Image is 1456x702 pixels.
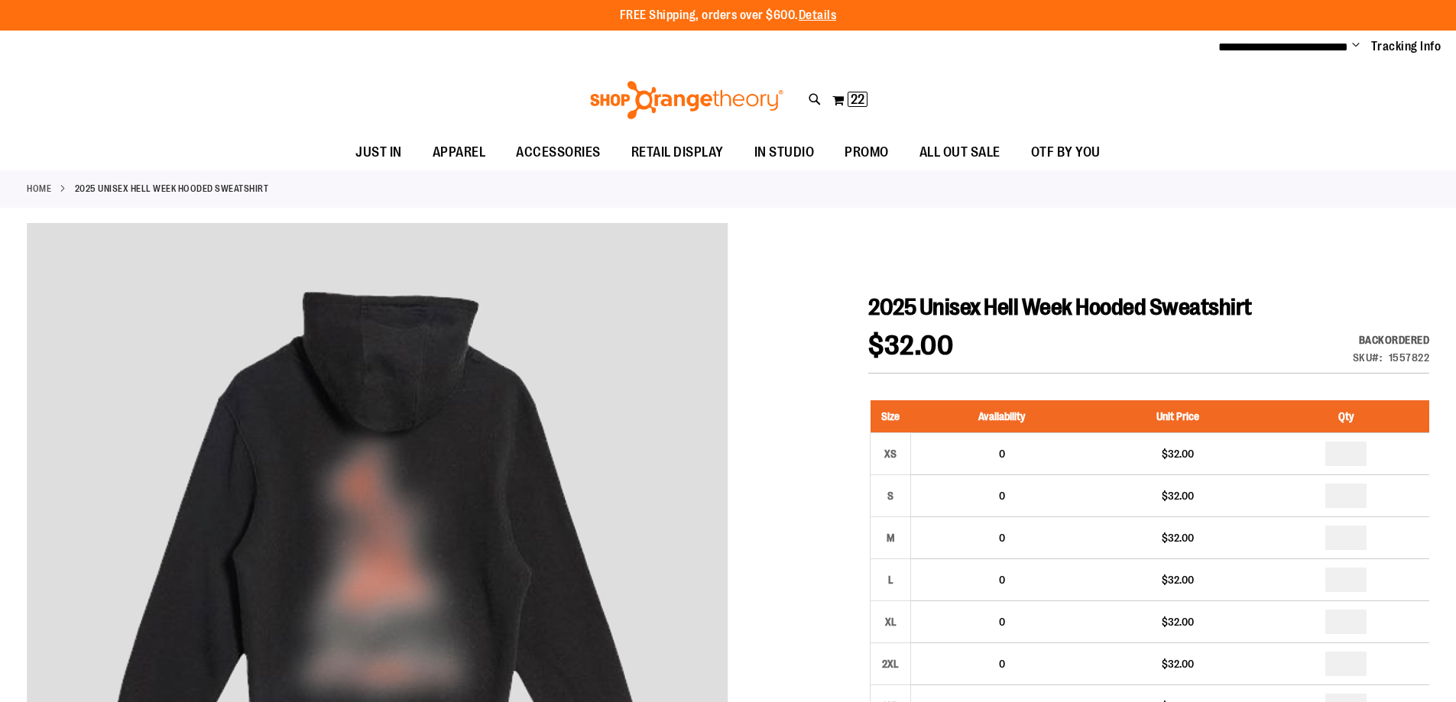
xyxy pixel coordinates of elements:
div: $32.00 [1100,488,1255,503]
span: 0 [999,448,1005,460]
img: Shop Orangetheory [588,81,786,119]
span: ALL OUT SALE [919,135,1000,170]
div: Availability [1353,332,1430,348]
p: FREE Shipping, orders over $600. [620,7,837,24]
a: Details [799,8,837,22]
div: M [879,526,902,549]
span: 2025 Unisex Hell Week Hooded Sweatshirt [868,294,1252,320]
div: S [879,484,902,507]
span: $32.00 [868,330,953,361]
span: ACCESSORIES [516,135,601,170]
strong: SKU [1353,351,1383,364]
div: 1557822 [1389,350,1430,365]
span: 0 [999,532,1005,544]
div: $32.00 [1100,446,1255,461]
button: Account menu [1352,39,1360,54]
th: Unit Price [1092,400,1263,433]
div: $32.00 [1100,530,1255,545]
span: APPAREL [433,135,486,170]
span: 22 [851,92,864,107]
th: Size [871,400,911,433]
div: $32.00 [1100,572,1255,587]
span: 0 [999,616,1005,628]
span: 0 [999,490,1005,502]
th: Availability [911,400,1093,433]
div: $32.00 [1100,614,1255,629]
span: PROMO [845,135,889,170]
div: L [879,568,902,591]
span: RETAIL DISPLAY [631,135,724,170]
span: IN STUDIO [754,135,815,170]
th: Qty [1263,400,1429,433]
span: JUST IN [355,135,402,170]
div: $32.00 [1100,656,1255,671]
a: Tracking Info [1371,38,1441,55]
a: Home [27,182,51,196]
span: OTF BY YOU [1031,135,1101,170]
span: 0 [999,574,1005,586]
strong: 2025 Unisex Hell Week Hooded Sweatshirt [75,182,269,196]
span: 0 [999,658,1005,670]
div: 2XL [879,652,902,675]
div: Backordered [1353,332,1430,348]
div: XL [879,610,902,633]
div: XS [879,442,902,465]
